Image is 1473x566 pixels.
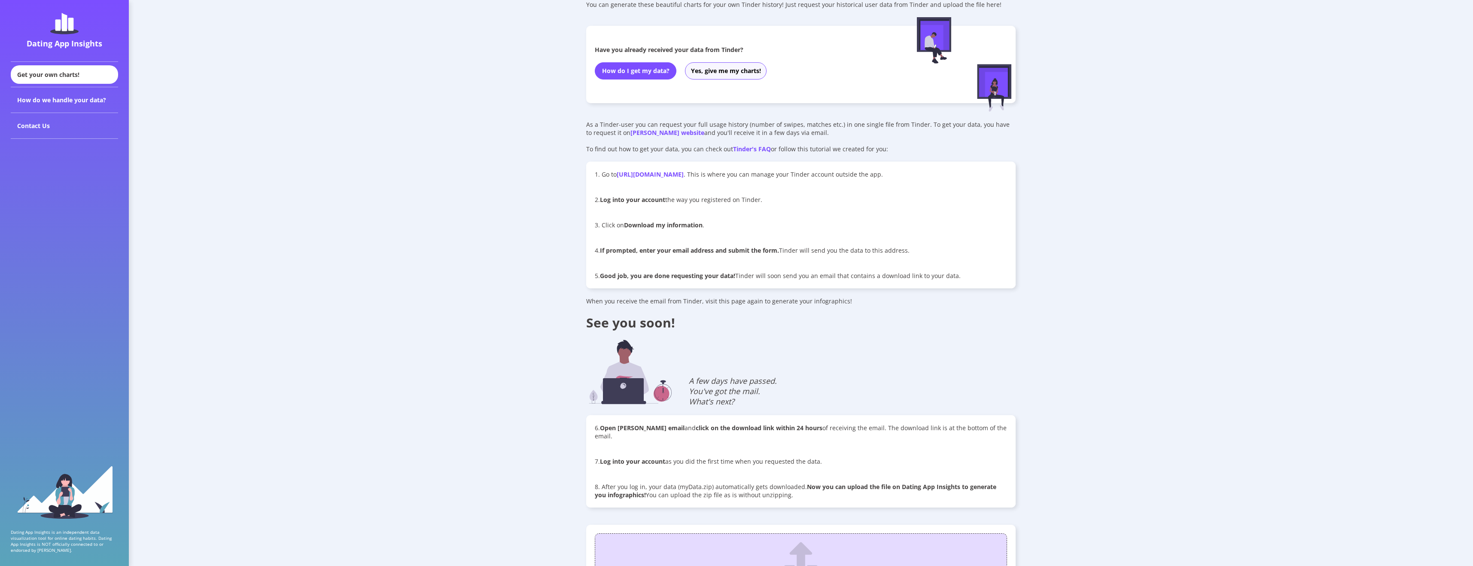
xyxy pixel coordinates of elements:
[689,376,777,386] div: A few days have passed.
[595,221,1007,229] p: 3. Click on .
[595,483,996,499] b: Now you can upload the file on Dating App Insights to generate you infographics!
[595,457,1007,465] p: 7. as you did the first time when you requested the data.
[11,529,118,553] p: Dating App Insights is an independent data visualization tool for online dating habits. Dating Ap...
[595,483,1007,499] p: 8. After you log in, your data (myData.zip) automatically gets downloaded. You can upload the zip...
[11,65,118,84] div: Get your own charts!
[586,145,1016,153] div: To find out how to get your data, you can check out or follow this tutorial we created for you:
[586,0,1016,9] div: You can generate these beautiful charts for your own Tinder history! Just request your historical...
[586,120,1016,137] div: As a Tinder-user you can request your full usage history (number of swipes, matches etc.) in one ...
[624,221,703,229] b: Download my information
[600,424,685,432] b: Open [PERSON_NAME] email
[917,17,951,64] img: male-figure-sitting.c9faa881.svg
[689,386,777,396] div: You've got the mail.
[630,128,704,137] a: [PERSON_NAME] website
[600,196,665,204] b: Log into your account
[586,340,672,404] img: male-figure-waiting.89c9194d.svg
[600,246,779,254] b: If prompted, enter your email address and submit the form.
[685,62,767,80] button: Yes, give me my charts!
[977,64,1011,112] img: female-figure-sitting.afd5d174.svg
[11,113,118,139] div: Contact Us
[16,465,113,519] img: sidebar_girl.91b9467e.svg
[586,297,1016,305] div: When you receive the email from Tinder, visit this page again to generate your infographics!
[50,13,79,34] img: dating-app-insights-logo.5abe6921.svg
[595,246,1007,254] p: 4. Tinder will send you the data to this address.
[595,46,883,54] div: Have you already received your data from Tinder?
[689,396,777,407] div: What's next?
[600,272,735,280] b: Good job, you are done requesting your data!
[11,87,118,113] div: How do we handle your data?
[595,272,1007,280] p: 5. Tinder will soon send you an email that contains a download link to your data.
[696,424,822,432] b: click on the download link within 24 hours
[595,424,1007,440] p: 6. and of receiving the email. The download link is at the bottom of the email.
[595,196,1007,204] p: 2. the way you registered on Tinder.
[586,314,1016,331] div: See you soon!
[617,170,684,178] a: [URL][DOMAIN_NAME]
[595,170,1007,178] p: 1. Go to . This is where you can manage your Tinder account outside the app.
[13,38,116,49] div: Dating App Insights
[733,145,771,153] a: Tinder's FAQ
[600,457,665,465] b: Log into your account
[595,62,676,80] button: How do I get my data?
